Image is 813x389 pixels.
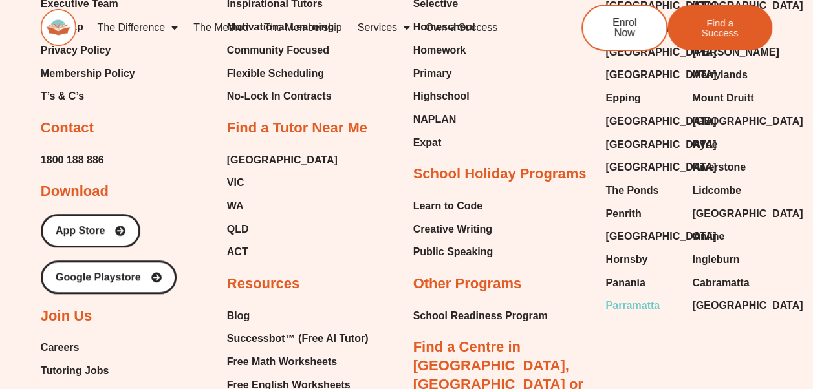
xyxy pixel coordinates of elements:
[605,250,647,269] span: Hornsby
[692,181,741,200] span: Lidcombe
[692,273,749,293] span: Cabramatta
[89,13,186,43] a: The Difference
[413,133,442,152] span: Expat
[41,182,109,201] h2: Download
[692,250,739,269] span: Ingleburn
[413,306,548,326] a: School Readiness Program
[605,181,658,200] span: The Ponds
[227,151,338,170] a: [GEOGRAPHIC_DATA]
[227,87,332,106] span: No-Lock In Contracts
[41,151,104,170] a: 1800 188 886
[605,65,716,85] span: [GEOGRAPHIC_DATA]
[748,327,813,389] iframe: Chat Widget
[413,275,522,293] h2: Other Programs
[692,89,753,108] span: Mount Druitt
[227,220,338,239] a: QLD
[41,361,109,381] span: Tutoring Jobs
[692,112,766,131] a: [GEOGRAPHIC_DATA]
[692,112,803,131] span: [GEOGRAPHIC_DATA]
[41,338,80,357] span: Careers
[602,17,647,38] span: Enrol Now
[605,112,679,131] a: [GEOGRAPHIC_DATA]
[692,65,747,85] span: Merrylands
[227,64,337,83] a: Flexible Scheduling
[56,272,141,282] span: Google Playstore
[350,13,418,43] a: Services
[227,352,382,372] a: Free Math Worksheets
[227,64,324,83] span: Flexible Scheduling
[227,196,338,216] a: WA
[413,110,457,129] span: NAPLAN
[413,196,483,216] span: Learn to Code
[605,135,679,154] a: [GEOGRAPHIC_DATA]
[418,13,505,43] a: Own a Success
[605,89,640,108] span: Epping
[227,329,369,348] span: Successbot™ (Free AI Tutor)
[227,173,244,193] span: VIC
[413,64,475,83] a: Primary
[692,135,766,154] a: Ryde
[41,64,135,83] a: Membership Policy
[89,13,539,43] nav: Menu
[413,133,475,152] a: Expat
[227,352,337,372] span: Free Math Worksheets
[227,119,367,138] h2: Find a Tutor Near Me
[56,226,105,236] span: App Store
[413,220,493,239] a: Creative Writing
[692,135,717,154] span: Ryde
[605,227,716,246] span: [GEOGRAPHIC_DATA]
[41,307,92,326] h2: Join Us
[413,196,493,216] a: Learn to Code
[692,296,803,315] span: [GEOGRAPHIC_DATA]
[41,260,177,294] a: Google Playstore
[605,273,645,293] span: Panania
[687,18,753,37] span: Find a Success
[227,306,250,326] span: Blog
[605,250,679,269] a: Hornsby
[227,173,338,193] a: VIC
[692,181,766,200] a: Lidcombe
[413,110,475,129] a: NAPLAN
[227,242,248,262] span: ACT
[41,87,84,106] span: T’s & C’s
[605,273,679,293] a: Panania
[41,87,135,106] a: T’s & C’s
[41,214,140,247] a: App Store
[257,13,350,43] a: The Membership
[605,296,660,315] span: Parramatta
[692,227,724,246] span: Online
[413,220,492,239] span: Creative Writing
[605,181,679,200] a: The Ponds
[413,87,470,106] span: Highschool
[413,87,475,106] a: Highschool
[41,119,94,138] h2: Contact
[692,250,766,269] a: Ingleburn
[605,204,679,224] a: Penrith
[227,220,249,239] span: QLD
[692,204,766,224] a: [GEOGRAPHIC_DATA]
[692,296,766,315] a: [GEOGRAPHIC_DATA]
[605,158,716,177] span: [GEOGRAPHIC_DATA]
[413,242,493,262] a: Public Speaking
[692,89,766,108] a: Mount Druitt
[413,165,587,184] h2: School Holiday Programs
[581,5,667,51] a: Enrol Now
[605,89,679,108] a: Epping
[227,329,382,348] a: Successbot™ (Free AI Tutor)
[667,5,772,50] a: Find a Success
[605,158,679,177] a: [GEOGRAPHIC_DATA]
[605,112,716,131] span: [GEOGRAPHIC_DATA]
[692,273,766,293] a: Cabramatta
[605,227,679,246] a: [GEOGRAPHIC_DATA]
[692,158,746,177] span: Riverstone
[692,204,803,224] span: [GEOGRAPHIC_DATA]
[227,275,300,293] h2: Resources
[227,306,382,326] a: Blog
[605,65,679,85] a: [GEOGRAPHIC_DATA]
[227,196,244,216] span: WA
[413,64,452,83] span: Primary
